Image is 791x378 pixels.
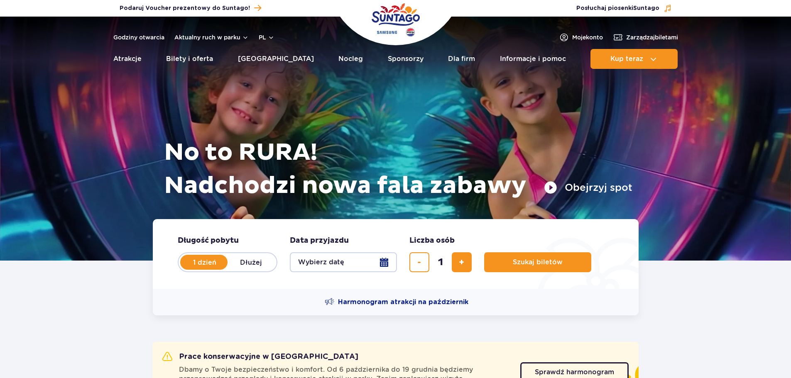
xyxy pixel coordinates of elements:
[388,49,424,69] a: Sponsorzy
[113,33,164,41] a: Godziny otwarcia
[500,49,566,69] a: Informacje i pomoc
[338,49,363,69] a: Nocleg
[409,236,455,246] span: Liczba osób
[576,4,672,12] button: Posłuchaj piosenkiSuntago
[633,5,659,11] span: Suntago
[590,49,678,69] button: Kup teraz
[238,49,314,69] a: [GEOGRAPHIC_DATA]
[166,49,213,69] a: Bilety i oferta
[484,252,591,272] button: Szukaj biletów
[626,33,678,41] span: Zarządzaj biletami
[178,236,239,246] span: Długość pobytu
[120,4,250,12] span: Podaruj Voucher prezentowy do Suntago!
[452,252,472,272] button: dodaj bilet
[259,33,274,41] button: pl
[513,259,563,266] span: Szukaj biletów
[174,34,249,41] button: Aktualny ruch w parku
[576,4,659,12] span: Posłuchaj piosenki
[559,32,603,42] a: Mojekonto
[338,298,468,307] span: Harmonogram atrakcji na październik
[290,236,349,246] span: Data przyjazdu
[572,33,603,41] span: Moje konto
[113,49,142,69] a: Atrakcje
[162,352,358,362] h2: Prace konserwacyjne w [GEOGRAPHIC_DATA]
[290,252,397,272] button: Wybierz datę
[120,2,261,14] a: Podaruj Voucher prezentowy do Suntago!
[164,136,632,202] h1: No to RURA! Nadchodzi nowa fala zabawy
[325,297,468,307] a: Harmonogram atrakcji na październik
[610,55,643,63] span: Kup teraz
[409,252,429,272] button: usuń bilet
[535,369,614,376] span: Sprawdź harmonogram
[153,219,639,289] form: Planowanie wizyty w Park of Poland
[448,49,475,69] a: Dla firm
[544,181,632,194] button: Obejrzyj spot
[431,252,451,272] input: liczba biletów
[228,254,275,271] label: Dłużej
[613,32,678,42] a: Zarządzajbiletami
[181,254,228,271] label: 1 dzień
